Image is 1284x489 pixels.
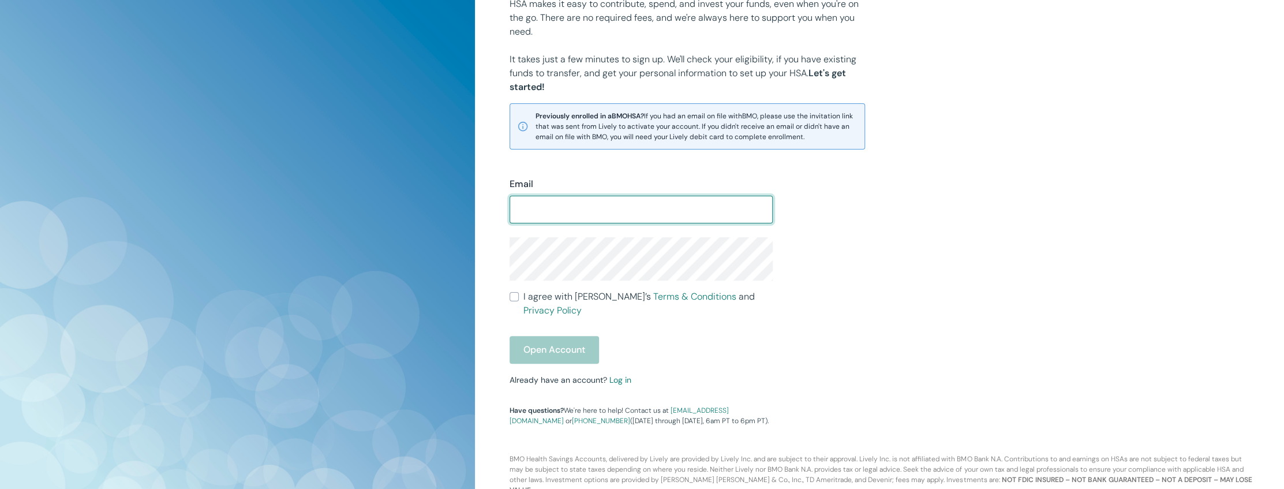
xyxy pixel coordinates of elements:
[572,416,630,425] a: [PHONE_NUMBER]
[510,405,773,426] p: We're here to help! Contact us at or ([DATE] through [DATE], 6am PT to 6pm PT).
[653,290,736,303] a: Terms & Conditions
[523,304,582,316] a: Privacy Policy
[510,375,631,385] small: Already have an account?
[510,53,865,94] p: It takes just a few minutes to sign up. We'll check your eligibility, if you have existing funds ...
[609,375,631,385] a: Log in
[510,177,533,191] label: Email
[536,111,858,142] span: If you had an email on file with BMO , please use the invitation link that was sent from Lively t...
[510,406,564,415] strong: Have questions?
[523,290,773,318] span: I agree with [PERSON_NAME]’s and
[536,111,644,121] strong: Previously enrolled in a BMO HSA?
